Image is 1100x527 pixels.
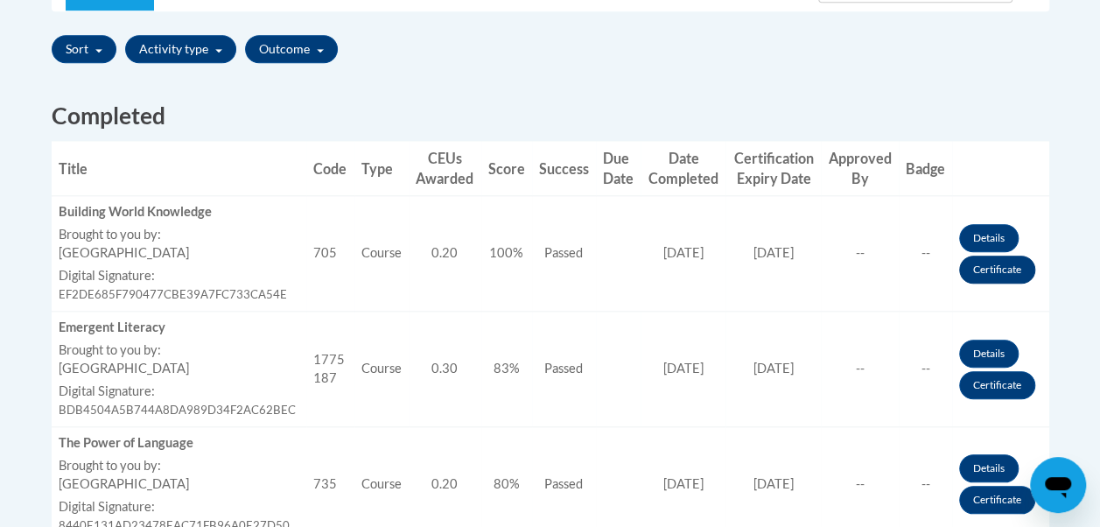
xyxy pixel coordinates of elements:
[959,340,1019,368] a: Details button
[494,361,520,376] span: 83%
[821,141,899,196] th: Approved By
[489,245,523,260] span: 100%
[59,361,189,376] span: [GEOGRAPHIC_DATA]
[52,141,307,196] th: Title
[59,287,287,301] span: EF2DE685F790477CBE39A7FC733CA54E
[354,312,409,427] td: Course
[59,403,296,417] span: BDB4504A5B744A8DA989D34F2AC62BEC
[59,267,300,285] label: Digital Signature:
[59,498,300,516] label: Digital Signature:
[59,203,300,221] div: Building World Knowledge
[532,312,596,427] td: Passed
[306,141,354,196] th: Code
[753,361,794,376] span: [DATE]
[354,141,409,196] th: Type
[245,35,338,63] button: Outcome
[1030,457,1086,513] iframe: Button to launch messaging window
[59,319,300,337] div: Emergent Literacy
[59,383,300,401] label: Digital Signature:
[52,35,116,63] button: Sort
[959,256,1035,284] a: Certificate
[306,312,354,427] td: 1775187
[52,100,1049,132] h2: Completed
[416,475,474,494] div: 0.20
[306,196,354,312] td: 705
[959,224,1019,252] a: Details button
[59,245,189,260] span: [GEOGRAPHIC_DATA]
[959,454,1019,482] a: Details button
[494,476,520,491] span: 80%
[125,35,236,63] button: Activity type
[663,245,704,260] span: [DATE]
[416,360,474,378] div: 0.30
[663,361,704,376] span: [DATE]
[481,141,532,196] th: Score
[899,141,952,196] th: Badge
[416,244,474,263] div: 0.20
[952,312,1049,427] td: Actions
[532,196,596,312] td: Passed
[959,371,1035,399] a: Certificate
[821,312,899,427] td: --
[596,141,641,196] th: Due Date
[663,476,704,491] span: [DATE]
[59,476,189,491] span: [GEOGRAPHIC_DATA]
[725,141,821,196] th: Certification Expiry Date
[59,434,300,453] div: The Power of Language
[532,141,596,196] th: Success
[409,141,481,196] th: CEUs Awarded
[899,312,952,427] td: --
[59,457,300,475] label: Brought to you by:
[821,196,899,312] td: --
[641,141,725,196] th: Date Completed
[952,196,1049,312] td: Actions
[753,245,794,260] span: [DATE]
[354,196,409,312] td: Course
[59,341,300,360] label: Brought to you by:
[899,196,952,312] td: --
[753,476,794,491] span: [DATE]
[59,226,300,244] label: Brought to you by:
[959,486,1035,514] a: Certificate
[952,141,1049,196] th: Actions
